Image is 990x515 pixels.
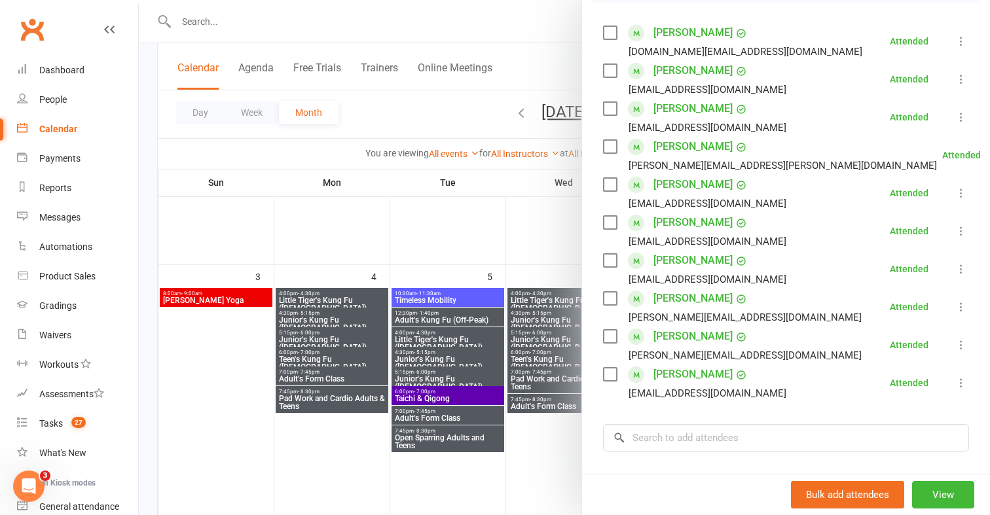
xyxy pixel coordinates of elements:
a: Calendar [17,115,138,144]
div: People [39,94,67,105]
div: Calendar [39,124,77,134]
div: Attended [890,340,928,349]
div: Assessments [39,389,104,399]
a: [PERSON_NAME] [653,364,733,385]
a: [PERSON_NAME] [653,326,733,347]
a: Product Sales [17,262,138,291]
button: Bulk add attendees [791,481,904,508]
div: Reports [39,183,71,193]
span: 27 [71,417,86,428]
a: What's New [17,438,138,468]
div: Attended [890,264,928,274]
div: Dashboard [39,65,84,75]
a: Payments [17,144,138,173]
div: Attended [890,188,928,198]
a: Workouts [17,350,138,380]
div: [EMAIL_ADDRESS][DOMAIN_NAME] [629,81,786,98]
div: Attended [890,302,928,311]
a: [PERSON_NAME] [653,60,733,81]
div: [EMAIL_ADDRESS][DOMAIN_NAME] [629,195,786,212]
button: View [912,481,974,508]
a: Messages [17,203,138,232]
div: Messages [39,212,81,222]
a: Reports [17,173,138,203]
div: Attended [890,226,928,236]
div: Automations [39,241,92,252]
a: [PERSON_NAME] [653,250,733,271]
a: [PERSON_NAME] [653,136,733,157]
a: [PERSON_NAME] [653,174,733,195]
div: [EMAIL_ADDRESS][DOMAIN_NAME] [629,385,786,402]
a: People [17,85,138,115]
div: Tasks [39,418,63,429]
div: Attended [890,378,928,387]
div: [PERSON_NAME][EMAIL_ADDRESS][DOMAIN_NAME] [629,347,862,364]
div: What's New [39,448,86,458]
div: [EMAIL_ADDRESS][DOMAIN_NAME] [629,233,786,250]
a: [PERSON_NAME] [653,22,733,43]
div: Attended [890,113,928,122]
div: [DOMAIN_NAME][EMAIL_ADDRESS][DOMAIN_NAME] [629,43,862,60]
a: Waivers [17,321,138,350]
div: Attended [890,37,928,46]
div: Payments [39,153,81,164]
div: Gradings [39,300,77,311]
div: [PERSON_NAME][EMAIL_ADDRESS][PERSON_NAME][DOMAIN_NAME] [629,157,937,174]
a: [PERSON_NAME] [653,212,733,233]
a: Assessments [17,380,138,409]
div: General attendance [39,501,119,512]
input: Search to add attendees [603,424,969,452]
div: Waivers [39,330,71,340]
a: Clubworx [16,13,48,46]
div: [EMAIL_ADDRESS][DOMAIN_NAME] [629,119,786,136]
a: [PERSON_NAME] [653,98,733,119]
div: Attended [890,75,928,84]
a: Dashboard [17,56,138,85]
div: Workouts [39,359,79,370]
div: [PERSON_NAME][EMAIL_ADDRESS][DOMAIN_NAME] [629,309,862,326]
iframe: Intercom live chat [13,471,45,502]
a: [PERSON_NAME] [653,288,733,309]
a: Automations [17,232,138,262]
div: [EMAIL_ADDRESS][DOMAIN_NAME] [629,271,786,288]
div: Attended [942,151,981,160]
a: Gradings [17,291,138,321]
span: 3 [40,471,50,481]
a: Tasks 27 [17,409,138,438]
div: Product Sales [39,271,96,281]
